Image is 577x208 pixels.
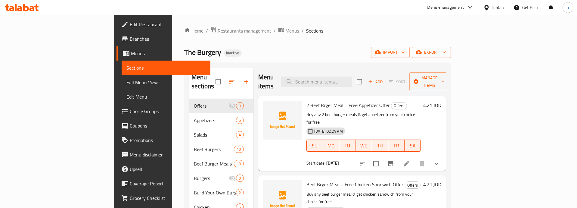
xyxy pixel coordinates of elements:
[189,128,253,142] div: Salads4
[234,146,244,153] div: items
[116,162,210,176] a: Upsell
[323,140,339,152] button: MO
[353,75,366,88] span: Select section
[427,4,464,11] div: Menu-management
[130,165,206,173] span: Upsell
[567,4,569,11] span: a
[306,27,323,34] span: Sections
[236,175,243,181] span: 0
[366,77,385,87] button: Add
[126,64,206,71] span: Sections
[116,17,210,32] a: Edit Restaurant
[236,102,244,109] div: items
[358,141,369,150] span: WE
[116,176,210,191] a: Coverage Report
[302,27,304,34] li: /
[212,75,225,88] span: Select all sections
[116,118,210,133] a: Coupons
[403,160,410,167] a: Edit menu item
[367,78,383,85] span: Add
[194,117,236,124] span: Appetizers
[234,161,243,167] span: 10
[122,75,210,90] a: Full Menu View
[417,49,446,56] span: export
[429,156,444,171] button: show more
[236,117,244,124] div: items
[194,146,234,153] span: Beef Burgers
[189,185,253,200] div: Build Your Own Burger2
[224,49,242,57] div: Inactive
[130,137,206,144] span: Promotions
[218,27,271,34] span: Restaurants management
[391,141,402,150] span: FR
[325,141,337,150] span: MO
[236,118,243,123] span: 5
[407,141,418,150] span: SA
[224,50,242,55] span: Inactive
[374,141,386,150] span: TH
[409,72,450,91] button: Manage items
[184,46,221,59] span: The Burgery
[306,101,390,110] span: 2 Beef Brger Meal + Free Appetizer Offer
[258,73,274,91] h2: Menu items
[130,21,206,28] span: Edit Restaurant
[285,27,299,34] span: Menus
[306,111,421,126] p: Buy any 2 beef burger meals & get appetizer from your choice for free
[423,101,441,109] h6: 4.21 JOD
[355,140,372,152] button: WE
[370,157,382,170] span: Select to update
[371,47,410,58] button: import
[194,189,236,196] span: Build Your Own Burger
[130,35,206,43] span: Branches
[194,102,229,109] div: Offers
[236,190,243,196] span: 2
[405,140,421,152] button: SA
[184,27,451,35] nav: breadcrumb
[339,140,355,152] button: TU
[122,90,210,104] a: Edit Menu
[131,50,206,57] span: Menus
[236,189,244,196] div: items
[274,27,276,34] li: /
[116,147,210,162] a: Menu disclaimer
[281,77,352,87] input: search
[342,141,353,150] span: TU
[236,175,244,182] div: items
[194,175,229,182] span: Burgers
[130,151,206,158] span: Menu disclaimer
[189,171,253,185] div: Burgers0
[126,93,206,100] span: Edit Menu
[189,113,253,128] div: Appetizers5
[423,180,441,189] h6: 4.21 JOD
[405,182,420,189] span: Offers
[189,99,253,113] div: Offers3
[278,27,299,35] a: Menus
[116,191,210,205] a: Grocery Checklist
[234,147,243,152] span: 10
[326,159,339,167] b: [DATE]
[116,133,210,147] a: Promotions
[234,160,244,167] div: items
[412,47,451,58] button: export
[492,4,504,11] div: Jordan
[376,49,405,56] span: import
[391,102,407,109] span: Offers
[225,74,239,89] span: Sort sections
[189,142,253,156] div: Beef Burgers10
[194,131,236,138] div: Salads
[306,140,323,152] button: SU
[116,104,210,118] a: Choice Groups
[366,77,385,87] span: Add item
[130,108,206,115] span: Choice Groups
[130,194,206,202] span: Grocery Checklist
[236,103,243,109] span: 3
[130,180,206,187] span: Coverage Report
[306,180,403,189] span: Beef Brger Meal + Free Chicken Sandwich Offer
[306,159,326,167] span: Start date:
[433,160,440,167] svg: Show Choices
[312,128,345,134] span: [DATE] 02:24 PM
[372,140,388,152] button: TH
